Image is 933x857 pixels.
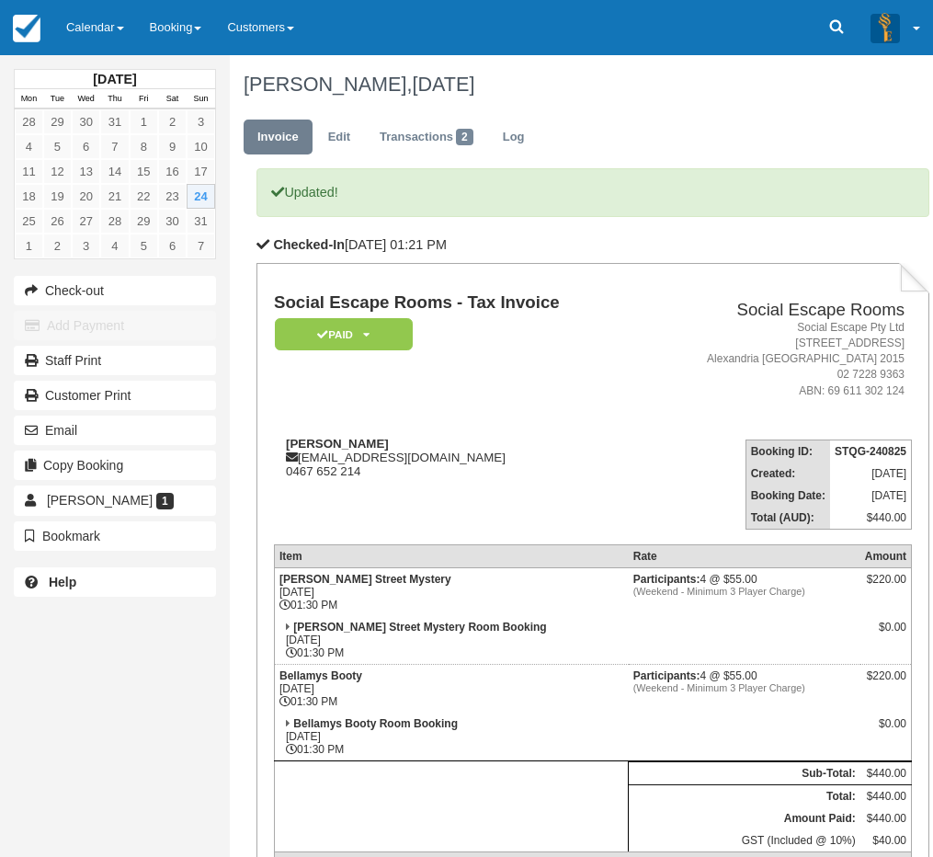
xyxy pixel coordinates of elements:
span: [PERSON_NAME] [47,493,153,508]
a: 6 [72,134,100,159]
div: [EMAIL_ADDRESS][DOMAIN_NAME] 0467 652 214 [274,437,640,478]
a: 6 [158,234,187,258]
td: 4 @ $55.00 [629,664,860,713]
strong: Bellamys Booty [279,669,362,682]
button: Copy Booking [14,451,216,480]
td: [DATE] [830,463,912,485]
a: 2 [43,234,72,258]
td: 4 @ $55.00 [629,567,860,616]
div: $0.00 [865,621,906,648]
th: Amount [860,544,912,567]
td: [DATE] 01:30 PM [274,616,628,665]
th: Tue [43,89,72,109]
td: $440.00 [860,784,912,807]
a: 9 [158,134,187,159]
th: Booking ID: [745,440,830,463]
a: 5 [43,134,72,159]
th: Booking Date: [745,485,830,507]
td: $440.00 [860,761,912,784]
a: 1 [130,109,158,134]
a: 30 [158,209,187,234]
h1: Social Escape Rooms - Tax Invoice [274,293,640,313]
a: 11 [15,159,43,184]
button: Add Payment [14,311,216,340]
a: 31 [187,209,215,234]
p: [DATE] 01:21 PM [256,235,928,255]
a: 20 [72,184,100,209]
a: 4 [100,234,129,258]
p: Updated! [256,168,928,217]
strong: STQG-240825 [835,445,906,458]
a: 29 [130,209,158,234]
th: Rate [629,544,860,567]
strong: [PERSON_NAME] Street Mystery Room Booking [293,621,546,634]
td: [DATE] [830,485,912,507]
a: 7 [187,234,215,258]
a: 13 [72,159,100,184]
a: Customer Print [14,381,216,410]
a: 2 [158,109,187,134]
strong: [DATE] [93,72,136,86]
strong: Participants [633,669,700,682]
th: Sub-Total: [629,761,860,784]
th: Amount Paid: [629,807,860,829]
a: 16 [158,159,187,184]
a: 10 [187,134,215,159]
strong: [PERSON_NAME] [286,437,389,451]
button: Bookmark [14,521,216,551]
img: checkfront-main-nav-mini-logo.png [13,15,40,42]
a: 17 [187,159,215,184]
em: (Weekend - Minimum 3 Player Charge) [633,586,856,597]
a: 30 [72,109,100,134]
a: 21 [100,184,129,209]
a: 3 [72,234,100,258]
b: Checked-In [273,237,345,252]
em: (Weekend - Minimum 3 Player Charge) [633,682,856,693]
a: 31 [100,109,129,134]
a: 3 [187,109,215,134]
b: Help [49,575,76,589]
a: 5 [130,234,158,258]
th: Total: [629,784,860,807]
td: $440.00 [860,807,912,829]
th: Total (AUD): [745,507,830,530]
th: Thu [100,89,129,109]
button: Email [14,416,216,445]
th: Item [274,544,628,567]
th: Created: [745,463,830,485]
a: Log [489,120,539,155]
td: GST (Included @ 10%) [629,829,860,852]
button: Check-out [14,276,216,305]
a: 4 [15,134,43,159]
a: Transactions2 [366,120,487,155]
th: Sat [158,89,187,109]
a: 29 [43,109,72,134]
th: Mon [15,89,43,109]
a: 22 [130,184,158,209]
a: 7 [100,134,129,159]
div: $0.00 [865,717,906,745]
a: 12 [43,159,72,184]
a: 28 [15,109,43,134]
a: Staff Print [14,346,216,375]
th: Sun [187,89,215,109]
a: 24 [187,184,215,209]
img: A3 [870,13,900,42]
a: 28 [100,209,129,234]
a: 18 [15,184,43,209]
a: 14 [100,159,129,184]
td: $40.00 [860,829,912,852]
span: 1 [156,493,174,509]
strong: Bellamys Booty Room Booking [293,717,458,730]
a: Help [14,567,216,597]
a: 26 [43,209,72,234]
div: $220.00 [865,669,906,697]
th: Fri [130,89,158,109]
a: [PERSON_NAME] 1 [14,486,216,515]
em: Paid [275,318,413,350]
span: 2 [456,129,473,145]
a: 8 [130,134,158,159]
a: Invoice [244,120,313,155]
th: Wed [72,89,100,109]
a: 23 [158,184,187,209]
